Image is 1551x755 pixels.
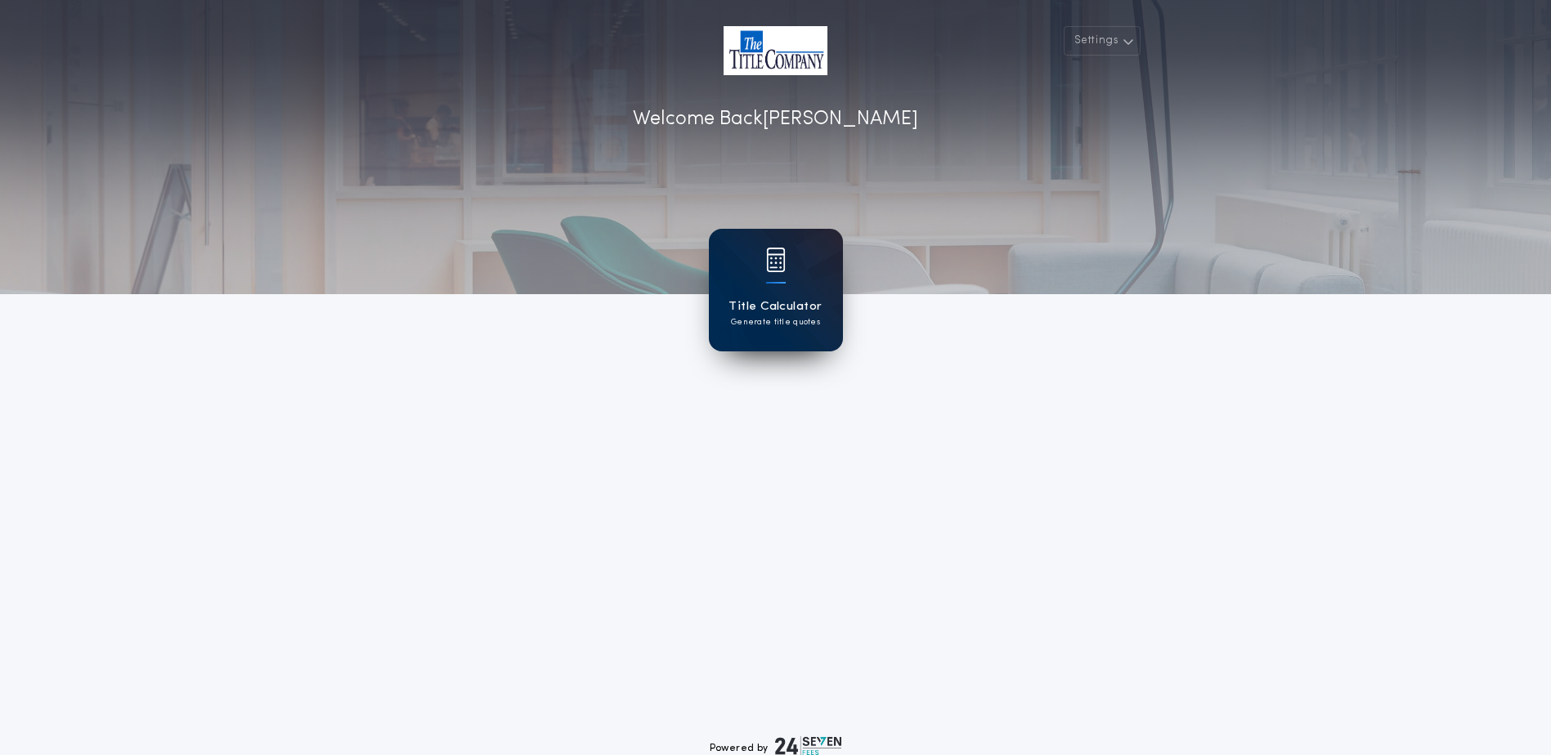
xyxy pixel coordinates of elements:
h1: Title Calculator [728,297,822,316]
img: card icon [766,248,786,272]
img: account-logo [724,26,827,75]
button: Settings [1064,26,1141,56]
p: Welcome Back [PERSON_NAME] [633,105,918,134]
p: Generate title quotes [731,316,820,328]
a: card iconTitle CalculatorGenerate title quotes [709,229,843,351]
